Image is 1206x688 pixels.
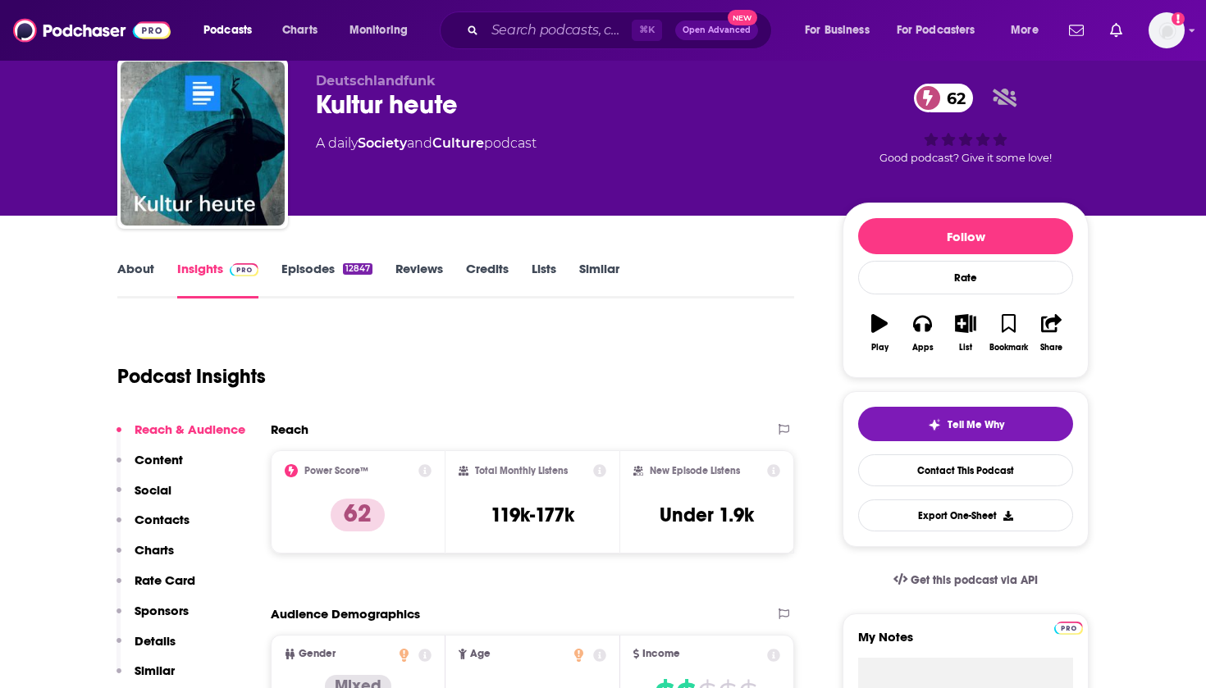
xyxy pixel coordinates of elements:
div: Share [1040,343,1062,353]
button: Charts [116,542,174,572]
button: Bookmark [987,303,1030,362]
span: For Business [805,19,870,42]
h2: Audience Demographics [271,606,420,622]
button: Rate Card [116,572,195,603]
span: Deutschlandfunk [316,73,436,89]
a: Get this podcast via API [880,560,1051,600]
h2: New Episode Listens [650,465,740,476]
button: open menu [886,17,999,43]
p: Social [135,482,171,498]
a: Credits [466,261,509,298]
span: Get this podcast via API [911,573,1038,587]
span: Podcasts [203,19,252,42]
button: Open AdvancedNew [675,21,758,40]
a: Similar [579,261,619,298]
p: Rate Card [135,572,195,588]
input: Search podcasts, credits, & more... [485,17,632,43]
button: open menu [192,17,273,43]
span: Age [470,649,491,659]
span: Open Advanced [683,26,751,34]
a: InsightsPodchaser Pro [177,261,258,298]
div: 62Good podcast? Give it some love! [843,73,1089,175]
button: Share [1030,303,1073,362]
p: Details [135,633,176,649]
button: List [944,303,987,362]
button: open menu [999,17,1059,43]
span: Good podcast? Give it some love! [879,152,1052,164]
h2: Total Monthly Listens [475,465,568,476]
button: Play [858,303,901,362]
button: Apps [901,303,943,362]
span: Charts [282,19,317,42]
h2: Power Score™ [304,465,368,476]
div: A daily podcast [316,134,537,153]
label: My Notes [858,629,1073,658]
span: Logged in as HannahCR [1149,12,1185,48]
img: Podchaser - Follow, Share and Rate Podcasts [13,15,171,46]
div: Play [871,343,889,353]
div: Apps [912,343,934,353]
img: Kultur heute [121,62,285,226]
h3: 119k-177k [491,503,574,527]
button: tell me why sparkleTell Me Why [858,407,1073,441]
button: Show profile menu [1149,12,1185,48]
button: Social [116,482,171,513]
h3: Under 1.9k [660,503,754,527]
a: Lists [532,261,556,298]
span: Gender [299,649,336,659]
div: List [959,343,972,353]
p: Similar [135,663,175,678]
h1: Podcast Insights [117,364,266,389]
svg: Add a profile image [1172,12,1185,25]
span: New [728,10,757,25]
button: Export One-Sheet [858,499,1073,531]
button: Sponsors [116,603,189,633]
span: Monitoring [349,19,408,42]
p: Charts [135,542,174,558]
span: Tell Me Why [948,418,1004,431]
a: Episodes12847 [281,261,372,298]
a: About [117,261,154,298]
span: and [407,135,432,151]
a: 62 [914,84,974,112]
img: tell me why sparkle [928,418,941,431]
div: Bookmark [989,343,1028,353]
span: Income [642,649,680,659]
span: 62 [930,84,974,112]
button: Details [116,633,176,663]
p: Contacts [135,512,190,527]
a: Show notifications dropdown [1103,16,1129,44]
p: 62 [331,499,385,531]
a: Show notifications dropdown [1062,16,1090,44]
button: open menu [338,17,429,43]
a: Pro website [1054,619,1083,635]
a: Culture [432,135,484,151]
a: Charts [272,17,327,43]
a: Society [358,135,407,151]
div: Search podcasts, credits, & more... [455,11,788,49]
img: User Profile [1149,12,1185,48]
h2: Reach [271,421,308,437]
div: 12847 [343,263,372,275]
p: Sponsors [135,603,189,618]
p: Reach & Audience [135,421,245,437]
button: Reach & Audience [116,421,245,452]
span: ⌘ K [632,20,662,41]
button: Follow [858,218,1073,254]
button: Content [116,452,183,482]
a: Contact This Podcast [858,454,1073,486]
img: Podchaser Pro [230,263,258,276]
div: Rate [858,261,1073,294]
span: For Podcasters [897,19,975,42]
span: More [1011,19,1039,42]
p: Content [135,452,183,467]
a: Reviews [395,261,443,298]
img: Podchaser Pro [1054,622,1083,635]
button: open menu [793,17,890,43]
button: Contacts [116,512,190,542]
